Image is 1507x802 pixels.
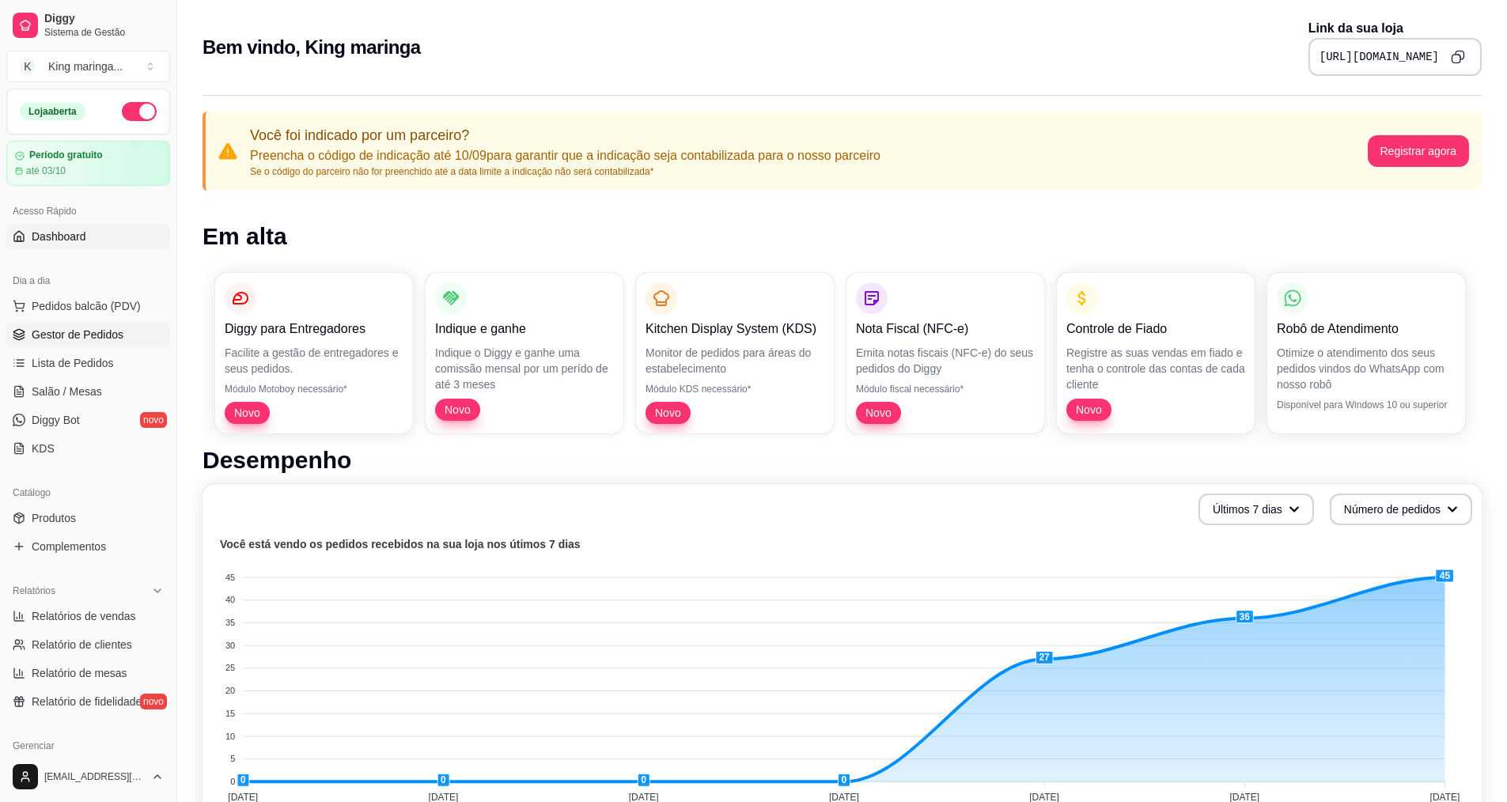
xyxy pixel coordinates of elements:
button: Número de pedidos [1330,494,1472,525]
p: Se o código do parceiro não for preenchido até a data limite a indicação não será contabilizada* [250,165,880,178]
div: Catálogo [6,480,170,505]
button: Alterar Status [122,102,157,121]
a: DiggySistema de Gestão [6,6,170,44]
button: Select a team [6,51,170,82]
p: Diggy para Entregadores [225,320,403,339]
a: Relatório de mesas [6,660,170,686]
article: até 03/10 [26,165,66,177]
p: Você foi indicado por um parceiro? [250,124,880,146]
button: [EMAIL_ADDRESS][DOMAIN_NAME] [6,758,170,796]
button: Controle de FiadoRegistre as suas vendas em fiado e tenha o controle das contas de cada clienteNovo [1057,273,1255,433]
p: Indique e ganhe [435,320,614,339]
tspan: 10 [225,732,235,741]
h2: Bem vindo, King maringa [203,35,421,60]
tspan: 30 [225,641,235,650]
h1: Em alta [203,222,1482,251]
span: Complementos [32,539,106,554]
a: Lista de Pedidos [6,350,170,376]
pre: [URL][DOMAIN_NAME] [1320,49,1439,65]
span: Relatórios de vendas [32,608,136,624]
span: Diggy Bot [32,412,80,428]
span: Dashboard [32,229,86,244]
span: K [20,59,36,74]
p: Disponível para Windows 10 ou superior [1277,399,1456,411]
p: Facilite a gestão de entregadores e seus pedidos. [225,345,403,376]
text: Você está vendo os pedidos recebidos na sua loja nos útimos 7 dias [220,538,581,550]
div: King maringa ... [48,59,123,74]
span: Relatórios [13,584,55,597]
p: Link da sua loja [1308,19,1482,38]
article: Período gratuito [29,149,103,161]
button: Kitchen Display System (KDS)Monitor de pedidos para áreas do estabelecimentoMódulo KDS necessário... [636,273,834,433]
button: Últimos 7 dias [1198,494,1314,525]
a: Salão / Mesas [6,379,170,404]
span: Salão / Mesas [32,384,102,399]
a: Diggy Botnovo [6,407,170,433]
button: Robô de AtendimentoOtimize o atendimento dos seus pedidos vindos do WhatsApp com nosso robôDispon... [1267,273,1465,433]
span: Novo [438,402,477,418]
span: Pedidos balcão (PDV) [32,298,141,314]
tspan: 15 [225,709,235,718]
a: Período gratuitoaté 03/10 [6,141,170,186]
p: Preencha o código de indicação até 10/09 para garantir que a indicação seja contabilizada para o ... [250,146,880,165]
button: Nota Fiscal (NFC-e)Emita notas fiscais (NFC-e) do seus pedidos do DiggyMódulo fiscal necessário*Novo [846,273,1044,433]
tspan: 0 [230,777,235,786]
span: Relatório de mesas [32,665,127,681]
div: Acesso Rápido [6,199,170,224]
p: Robô de Atendimento [1277,320,1456,339]
p: Indique o Diggy e ganhe uma comissão mensal por um perído de até 3 meses [435,345,614,392]
a: Gestor de Pedidos [6,322,170,347]
span: Produtos [32,510,76,526]
span: [EMAIL_ADDRESS][DOMAIN_NAME] [44,770,145,783]
a: Dashboard [6,224,170,249]
span: Gestor de Pedidos [32,327,123,342]
button: Diggy para EntregadoresFacilite a gestão de entregadores e seus pedidos.Módulo Motoboy necessário... [215,273,413,433]
a: KDS [6,436,170,461]
a: Relatórios de vendas [6,603,170,629]
span: Diggy [44,12,164,26]
button: Pedidos balcão (PDV) [6,293,170,319]
tspan: 20 [225,686,235,695]
span: Lista de Pedidos [32,355,114,371]
span: KDS [32,441,55,456]
tspan: 5 [230,754,235,763]
span: Novo [859,405,898,421]
a: Relatório de fidelidadenovo [6,689,170,714]
a: Relatório de clientes [6,632,170,657]
p: Módulo KDS necessário* [646,383,824,395]
span: Sistema de Gestão [44,26,164,39]
p: Controle de Fiado [1066,320,1245,339]
div: Dia a dia [6,268,170,293]
button: Copy to clipboard [1445,44,1471,70]
p: Otimize o atendimento dos seus pedidos vindos do WhatsApp com nosso robô [1277,345,1456,392]
p: Módulo fiscal necessário* [856,383,1035,395]
tspan: 40 [225,595,235,604]
tspan: 25 [225,663,235,672]
span: Novo [649,405,687,421]
tspan: 45 [225,573,235,582]
a: Complementos [6,534,170,559]
p: Registre as suas vendas em fiado e tenha o controle das contas de cada cliente [1066,345,1245,392]
span: Novo [1070,402,1108,418]
p: Monitor de pedidos para áreas do estabelecimento [646,345,824,376]
p: Kitchen Display System (KDS) [646,320,824,339]
p: Emita notas fiscais (NFC-e) do seus pedidos do Diggy [856,345,1035,376]
span: Novo [228,405,267,421]
tspan: 35 [225,618,235,627]
h1: Desempenho [203,446,1482,475]
span: Relatório de clientes [32,637,132,653]
div: Gerenciar [6,733,170,758]
p: Nota Fiscal (NFC-e) [856,320,1035,339]
span: Relatório de fidelidade [32,694,142,709]
p: Módulo Motoboy necessário* [225,383,403,395]
button: Indique e ganheIndique o Diggy e ganhe uma comissão mensal por um perído de até 3 mesesNovo [426,273,623,433]
a: Produtos [6,505,170,531]
button: Registrar agora [1368,135,1470,167]
div: Loja aberta [20,103,85,120]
